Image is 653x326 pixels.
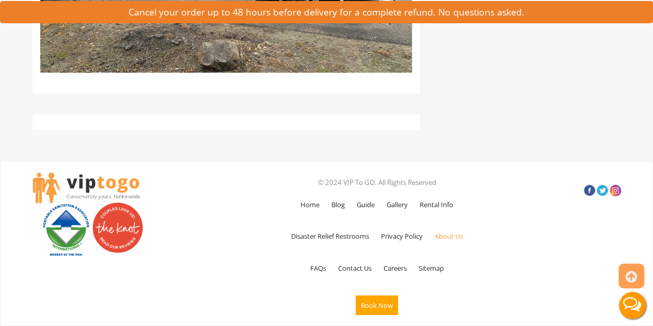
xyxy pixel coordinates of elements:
img: viptogo LogoVIPTOGO [33,173,140,204]
p: © 2024 VIP To GO. All Rights Reserved [226,176,528,190]
img: PSAI Member Logo [40,202,92,257]
button: Live Chat [612,285,653,326]
a: Blog [326,190,350,220]
button: Book Now [356,296,398,315]
a: Careers [378,253,412,283]
a: Rental Info [415,190,458,220]
a: Privacy Policy [376,221,428,251]
img: Couples love us! See our reviews on The Knot. [92,202,144,254]
a: Facebook [584,185,595,196]
a: FAQs [305,253,331,283]
a: Sitemap [413,253,449,283]
a: About Us [429,221,468,251]
a: Contact Us [333,253,377,283]
a: Home [295,190,325,220]
a: Twitter [597,185,608,196]
a: Disaster Relief Restrooms [286,221,374,251]
a: Gallery [381,190,413,220]
a: Book Now [351,285,403,325]
a: Guide [352,190,380,220]
a: Insta [610,185,621,196]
